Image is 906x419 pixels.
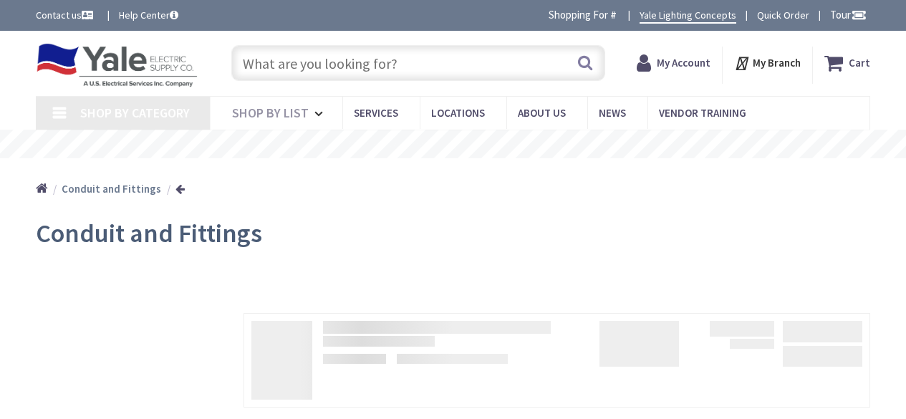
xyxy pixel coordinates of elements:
input: What are you looking for? [231,45,605,81]
strong: # [610,8,617,21]
a: My Account [637,50,710,76]
strong: Conduit and Fittings [62,182,161,196]
span: Conduit and Fittings [36,217,262,249]
span: Tour [830,8,867,21]
strong: My Branch [753,56,801,69]
strong: Cart [849,50,870,76]
img: Yale Electric Supply Co. [36,43,198,87]
span: Shop By Category [80,105,190,121]
span: News [599,106,626,120]
span: Vendor Training [659,106,746,120]
div: My Branch [734,50,801,76]
span: Shopping For [549,8,608,21]
a: Yale Lighting Concepts [640,8,736,24]
a: Quick Order [757,8,809,22]
span: Locations [431,106,485,120]
span: Shop By List [232,105,309,121]
span: About Us [518,106,566,120]
a: Help Center [119,8,178,22]
span: Services [354,106,398,120]
a: Contact us [36,8,96,22]
strong: My Account [657,56,710,69]
a: Cart [824,50,870,76]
